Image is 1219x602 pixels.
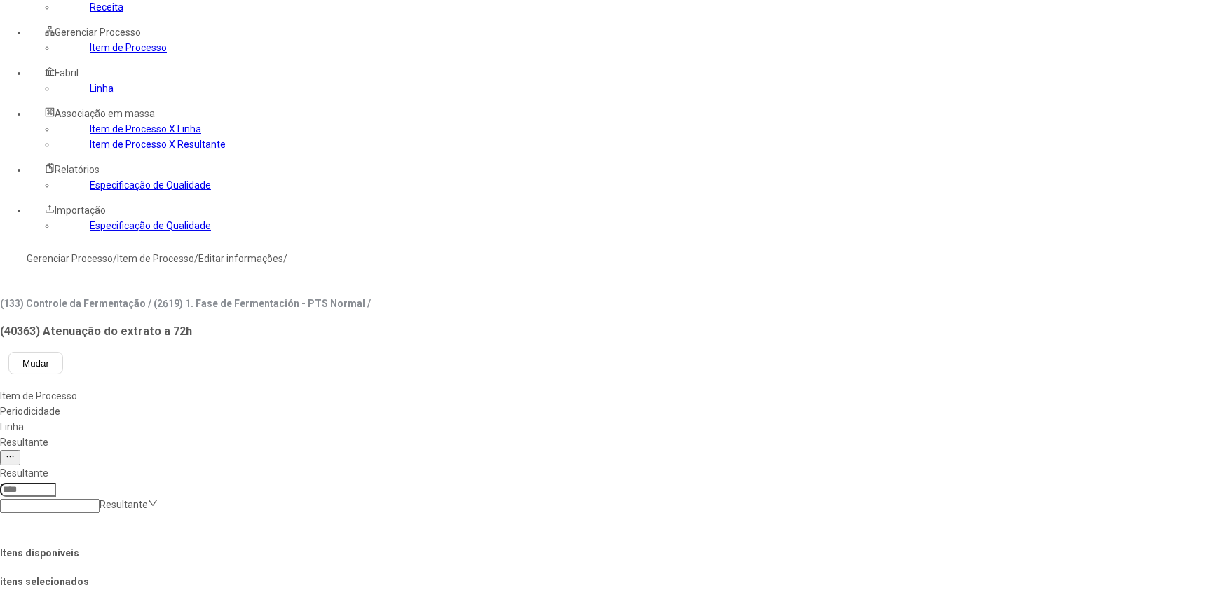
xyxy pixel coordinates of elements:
span: Gerenciar Processo [55,27,141,38]
a: Linha [90,83,114,94]
a: Receita [90,1,123,13]
a: Especificação de Qualidade [90,220,211,231]
nz-breadcrumb-separator: / [113,253,117,264]
a: Editar informações [198,253,283,264]
span: Mudar [22,358,49,369]
a: Item de Processo [90,42,167,53]
a: Item de Processo X Linha [90,123,201,135]
span: Relatórios [55,164,100,175]
nz-breadcrumb-separator: / [194,253,198,264]
span: Importação [55,205,106,216]
a: Especificação de Qualidade [90,179,211,191]
span: Associação em massa [55,108,155,119]
a: Item de Processo [117,253,194,264]
button: Mudar [8,352,63,374]
span: Fabril [55,67,79,78]
a: Item de Processo X Resultante [90,139,226,150]
nz-select-placeholder: Resultante [100,499,148,510]
nz-breadcrumb-separator: / [283,253,287,264]
a: Gerenciar Processo [27,253,113,264]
